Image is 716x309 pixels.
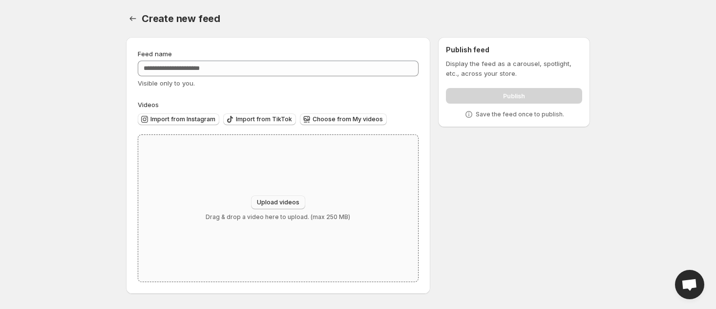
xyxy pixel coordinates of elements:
[126,12,140,25] button: Settings
[223,113,296,125] button: Import from TikTok
[446,45,582,55] h2: Publish feed
[206,213,350,221] p: Drag & drop a video here to upload. (max 250 MB)
[236,115,292,123] span: Import from TikTok
[138,113,219,125] button: Import from Instagram
[142,13,220,24] span: Create new feed
[300,113,387,125] button: Choose from My videos
[138,101,159,109] span: Videos
[446,59,582,78] p: Display the feed as a carousel, spotlight, etc., across your store.
[476,110,564,118] p: Save the feed once to publish.
[675,270,704,299] div: Open chat
[138,79,195,87] span: Visible only to you.
[138,50,172,58] span: Feed name
[313,115,383,123] span: Choose from My videos
[251,196,305,209] button: Upload videos
[150,115,215,123] span: Import from Instagram
[257,199,299,206] span: Upload videos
